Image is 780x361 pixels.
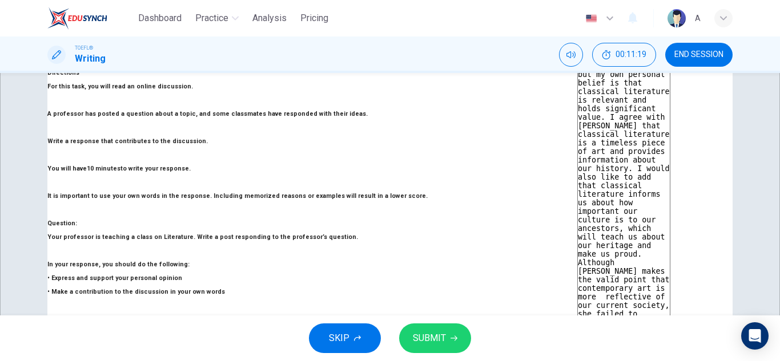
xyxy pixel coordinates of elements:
span: Dashboard [138,11,182,25]
b: 10 minutes [87,165,120,172]
span: SUBMIT [413,330,446,346]
span: Pricing [300,11,328,25]
button: Pricing [296,8,333,29]
h6: Question : [47,217,577,230]
div: Mute [559,43,583,67]
span: Practice [195,11,228,25]
h6: An effective response will contain at least 100 words. [47,313,577,326]
h6: In your response, you should do the following: • Express and support your personal opinion • Make... [47,258,577,299]
button: SKIP [309,323,381,353]
span: END SESSION [674,50,723,59]
img: en [584,14,598,23]
div: Open Intercom Messenger [741,322,769,350]
span: 00:11:19 [616,50,646,59]
div: A [695,11,701,25]
span: Analysis [252,11,287,25]
button: Practice [191,8,243,29]
span: TOEFL® [75,44,93,52]
button: 00:11:19 [592,43,656,67]
button: SUBMIT [399,323,471,353]
button: Dashboard [134,8,186,29]
span: SKIP [329,330,349,346]
button: Analysis [248,8,291,29]
h1: Writing [75,52,106,66]
div: Hide [592,43,656,67]
h6: Directions [47,66,577,217]
img: Profile picture [668,9,686,27]
a: EduSynch logo [47,7,134,30]
button: END SESSION [665,43,733,67]
img: EduSynch logo [47,7,107,30]
p: For this task, you will read an online discussion. A professor has posted a question about a topi... [47,80,577,203]
h6: Your professor is teaching a class on Literature. Write a post responding to the professor’s ques... [47,230,577,244]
